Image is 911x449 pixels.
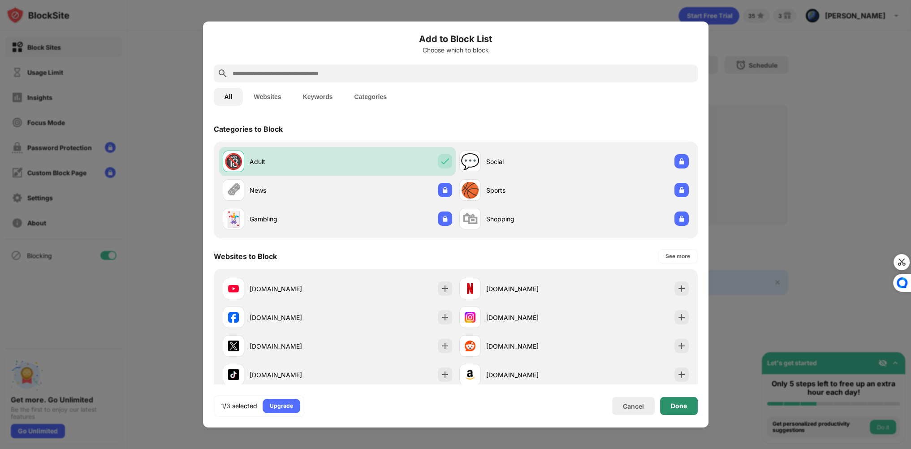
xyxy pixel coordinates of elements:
div: Gambling [250,214,337,224]
img: favicons [465,341,475,351]
button: All [214,88,243,106]
img: favicons [228,369,239,380]
div: Social [486,157,574,166]
div: 🃏 [224,210,243,228]
div: [DOMAIN_NAME] [486,341,574,351]
div: Done [671,402,687,410]
div: Upgrade [270,402,293,410]
div: News [250,186,337,195]
div: Sports [486,186,574,195]
div: [DOMAIN_NAME] [486,313,574,322]
img: favicons [465,312,475,323]
div: [DOMAIN_NAME] [486,370,574,380]
img: favicons [228,312,239,323]
div: 🗞 [226,181,241,199]
div: See more [665,252,690,261]
img: favicons [465,369,475,380]
div: [DOMAIN_NAME] [486,284,574,294]
div: Cancel [623,402,644,410]
div: 1/3 selected [221,402,257,410]
div: 🔞 [224,152,243,171]
img: favicons [228,341,239,351]
div: [DOMAIN_NAME] [250,284,337,294]
img: search.svg [217,68,228,79]
div: [DOMAIN_NAME] [250,341,337,351]
button: Keywords [292,88,344,106]
div: 🛍 [462,210,478,228]
div: Shopping [486,214,574,224]
div: Categories to Block [214,125,283,134]
div: [DOMAIN_NAME] [250,370,337,380]
button: Websites [243,88,292,106]
div: Websites to Block [214,252,277,261]
h6: Add to Block List [214,32,698,46]
div: 🏀 [461,181,479,199]
div: [DOMAIN_NAME] [250,313,337,322]
div: 💬 [461,152,479,171]
img: favicons [465,283,475,294]
button: Categories [344,88,397,106]
div: Choose which to block [214,47,698,54]
div: Adult [250,157,337,166]
img: favicons [228,283,239,294]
